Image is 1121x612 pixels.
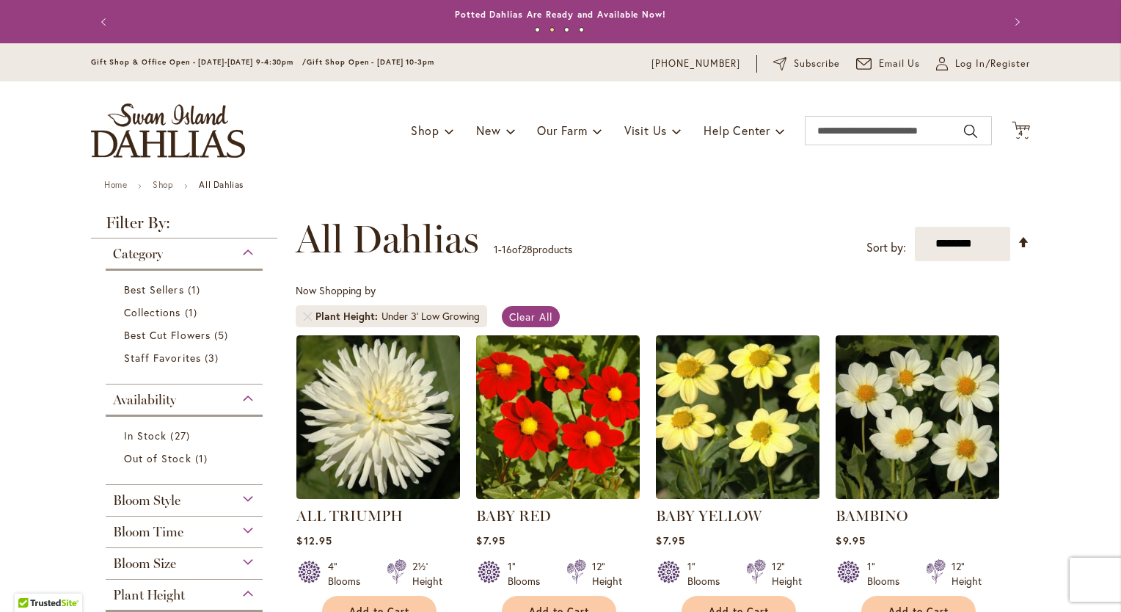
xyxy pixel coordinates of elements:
a: [PHONE_NUMBER] [651,57,740,71]
a: Best Sellers [124,282,248,297]
span: 1 [185,305,201,320]
img: ALL TRIUMPH [296,335,460,499]
span: Our Farm [537,123,587,138]
iframe: Launch Accessibility Center [11,560,52,601]
span: Bloom Style [113,492,180,509]
a: Home [104,179,127,190]
a: Log In/Register [936,57,1030,71]
span: $7.95 [656,533,684,547]
div: 1" Blooms [508,559,549,589]
button: 4 [1012,121,1030,141]
span: Shop [411,123,439,138]
div: 12" Height [952,559,982,589]
a: Shop [153,179,173,190]
span: Now Shopping by [296,283,376,297]
span: 1 [494,242,498,256]
a: BABY YELLOW [656,507,762,525]
div: 1" Blooms [867,559,908,589]
a: Collections [124,305,248,320]
a: BABY YELLOW [656,488,819,502]
a: In Stock 27 [124,428,248,443]
a: Best Cut Flowers [124,327,248,343]
span: Best Sellers [124,283,184,296]
strong: Filter By: [91,215,277,238]
button: Previous [91,7,120,37]
span: Subscribe [794,57,840,71]
span: Availability [113,392,176,408]
span: Email Us [879,57,921,71]
a: ALL TRIUMPH [296,507,403,525]
span: Gift Shop Open - [DATE] 10-3pm [307,57,434,67]
a: BAMBINO [836,507,908,525]
span: Plant Height [113,587,185,603]
a: BABY RED [476,507,551,525]
span: 5 [214,327,232,343]
button: 3 of 4 [564,27,569,32]
span: All Dahlias [296,217,479,261]
span: 27 [170,428,193,443]
a: BAMBINO [836,488,999,502]
a: Subscribe [773,57,840,71]
a: store logo [91,103,245,158]
span: 3 [205,350,222,365]
span: $9.95 [836,533,865,547]
img: BAMBINO [836,335,999,499]
label: Sort by: [866,234,906,261]
span: 16 [502,242,512,256]
button: 1 of 4 [535,27,540,32]
span: Visit Us [624,123,667,138]
span: Bloom Size [113,555,176,572]
a: Email Us [856,57,921,71]
button: Next [1001,7,1030,37]
span: 1 [195,451,211,466]
span: $7.95 [476,533,505,547]
button: 4 of 4 [579,27,584,32]
a: Potted Dahlias Are Ready and Available Now! [455,9,666,20]
button: 2 of 4 [549,27,555,32]
img: BABY RED [476,335,640,499]
div: 1" Blooms [687,559,729,589]
span: Clear All [509,310,552,324]
span: Plant Height [315,309,381,324]
p: - of products [494,238,572,261]
span: Staff Favorites [124,351,201,365]
a: Out of Stock 1 [124,451,248,466]
div: 2½' Height [412,559,442,589]
img: BABY YELLOW [656,335,819,499]
span: Category [113,246,163,262]
span: Collections [124,305,181,319]
a: BABY RED [476,488,640,502]
span: $12.95 [296,533,332,547]
span: New [476,123,500,138]
div: Under 3' Low Growing [381,309,480,324]
span: Log In/Register [955,57,1030,71]
span: 28 [522,242,533,256]
strong: All Dahlias [199,179,244,190]
span: Best Cut Flowers [124,328,211,342]
a: ALL TRIUMPH [296,488,460,502]
span: In Stock [124,429,167,442]
span: Gift Shop & Office Open - [DATE]-[DATE] 9-4:30pm / [91,57,307,67]
span: Bloom Time [113,524,183,540]
div: 12" Height [592,559,622,589]
span: 1 [188,282,204,297]
div: 4" Blooms [328,559,369,589]
span: Help Center [704,123,770,138]
a: Staff Favorites [124,350,248,365]
span: 4 [1018,128,1023,138]
a: Remove Plant Height Under 3' Low Growing [303,312,312,321]
span: Out of Stock [124,451,191,465]
div: 12" Height [772,559,802,589]
a: Clear All [502,306,560,327]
